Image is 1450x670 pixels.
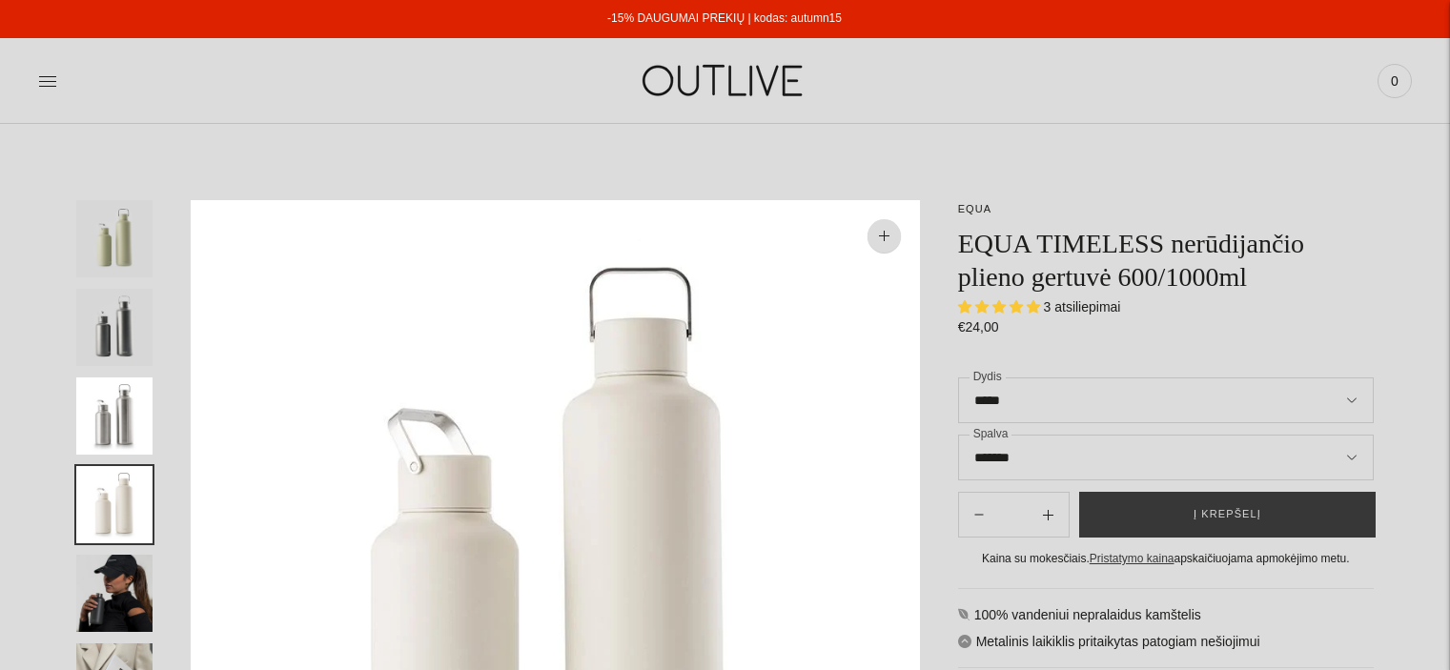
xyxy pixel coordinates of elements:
span: 3 atsiliepimai [1044,299,1121,315]
span: 0 [1381,68,1408,94]
h1: EQUA TIMELESS nerūdijančio plieno gertuvė 600/1000ml [958,227,1374,294]
img: OUTLIVE [605,48,844,113]
input: Product quantity [999,501,1028,529]
span: 5.00 stars [958,299,1044,315]
button: Translation missing: en.general.accessibility.image_thumbail [76,200,153,277]
span: €24,00 [958,319,999,335]
button: Translation missing: en.general.accessibility.image_thumbail [76,555,153,632]
a: -15% DAUGUMAI PREKIŲ | kodas: autumn15 [607,11,842,25]
button: Į krepšelį [1079,492,1376,538]
button: Subtract product quantity [1028,492,1069,538]
a: 0 [1378,60,1412,102]
button: Add product quantity [959,492,999,538]
button: Translation missing: en.general.accessibility.image_thumbail [76,377,153,455]
span: Į krepšelį [1194,505,1261,524]
button: Translation missing: en.general.accessibility.image_thumbail [76,289,153,366]
div: Kaina su mokesčiais. apskaičiuojama apmokėjimo metu. [958,549,1374,569]
a: Pristatymo kaina [1090,552,1174,565]
a: EQUA [958,203,992,214]
button: Translation missing: en.general.accessibility.image_thumbail [76,466,153,543]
